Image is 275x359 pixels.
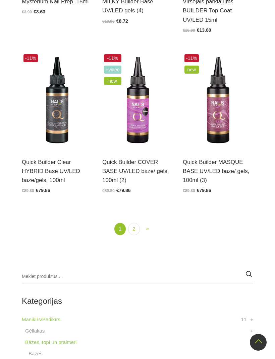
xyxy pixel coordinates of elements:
a: + [250,338,253,346]
img: Noturīga, caurspīdīga bāze, kam piemīt meistaru iecienītās Quick Cover base formula un noturība.L... [22,53,92,149]
span: €16.90 [183,28,195,33]
a: Bāzes [29,350,43,358]
span: €3.90 [22,10,32,14]
nav: catalog-product-list [22,223,253,235]
span: -11% [23,54,38,62]
span: » [146,226,149,231]
span: +Video [104,66,121,74]
span: -11% [104,54,121,62]
span: €89.80 [183,188,195,193]
span: €13.60 [197,27,211,33]
span: €8.72 [116,18,128,24]
span: -11% [184,54,199,62]
span: €89.80 [102,188,115,193]
span: €79.86 [197,188,211,193]
a: Manikīrs/Pedikīrs [22,316,60,324]
span: €79.86 [116,188,131,193]
span: 11 [241,316,246,324]
a: + [250,327,253,335]
a: Quick Builder COVER BASE UV/LED bāze/ gels, 100ml (2) [102,158,173,185]
span: €10.90 [102,19,115,24]
span: new [104,77,121,85]
a: Quick Builder MASQUE BASE UV/LED bāze/ gels, 100ml (3) [183,158,253,185]
span: €89.80 [22,188,34,193]
h2: Kategorijas [22,297,253,305]
a: + [250,316,253,324]
a: Bāzes, topi un praimeri [25,338,76,346]
a: Gēllakas [25,327,45,335]
img: Šī brīža iemīlētākais produkts, kas nepieviļ nevienu meistaru.Perfektas noturības kamuflāžas bāze... [102,53,173,149]
span: €79.86 [36,188,50,193]
span: €3.63 [34,9,45,14]
a: 1 [114,223,126,235]
span: new [184,66,199,74]
a: Quick Builder Clear HYBRID Base UV/LED bāze/gels, 100ml [22,158,92,185]
a: Next [142,223,153,235]
a: 2 [128,223,140,235]
input: Meklēt produktus ... [22,270,253,283]
img: Quick Masque base – viegli maskējoša bāze/gels. Šī bāze/gels ir unikāls produkts ar daudz izmanto... [183,53,253,149]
